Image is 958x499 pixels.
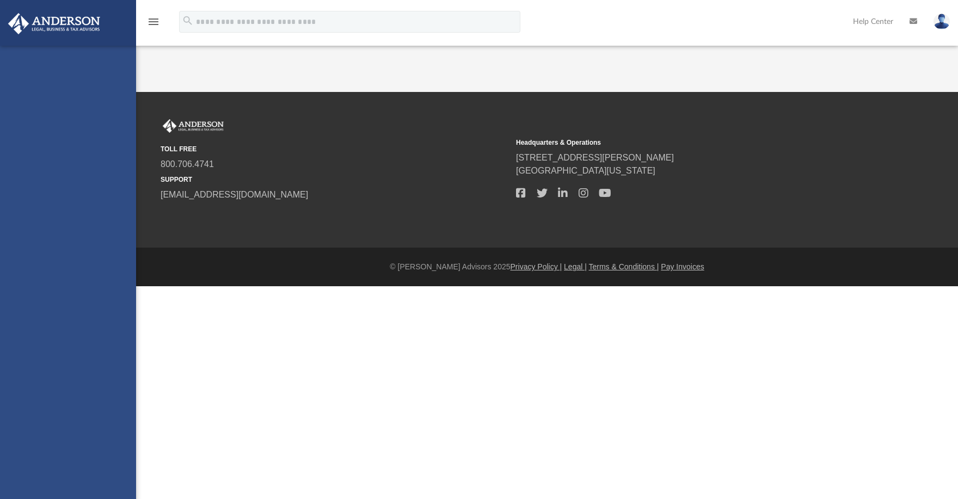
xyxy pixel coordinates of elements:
a: [GEOGRAPHIC_DATA][US_STATE] [516,166,655,175]
img: Anderson Advisors Platinum Portal [161,119,226,133]
a: [EMAIL_ADDRESS][DOMAIN_NAME] [161,190,308,199]
div: © [PERSON_NAME] Advisors 2025 [136,261,958,273]
img: User Pic [934,14,950,29]
a: 800.706.4741 [161,159,214,169]
i: search [182,15,194,27]
a: Privacy Policy | [511,262,562,271]
img: Anderson Advisors Platinum Portal [5,13,103,34]
small: SUPPORT [161,175,508,184]
a: menu [147,21,160,28]
a: [STREET_ADDRESS][PERSON_NAME] [516,153,674,162]
small: Headquarters & Operations [516,138,864,147]
a: Pay Invoices [661,262,704,271]
small: TOLL FREE [161,144,508,154]
a: Terms & Conditions | [589,262,659,271]
i: menu [147,15,160,28]
a: Legal | [564,262,587,271]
